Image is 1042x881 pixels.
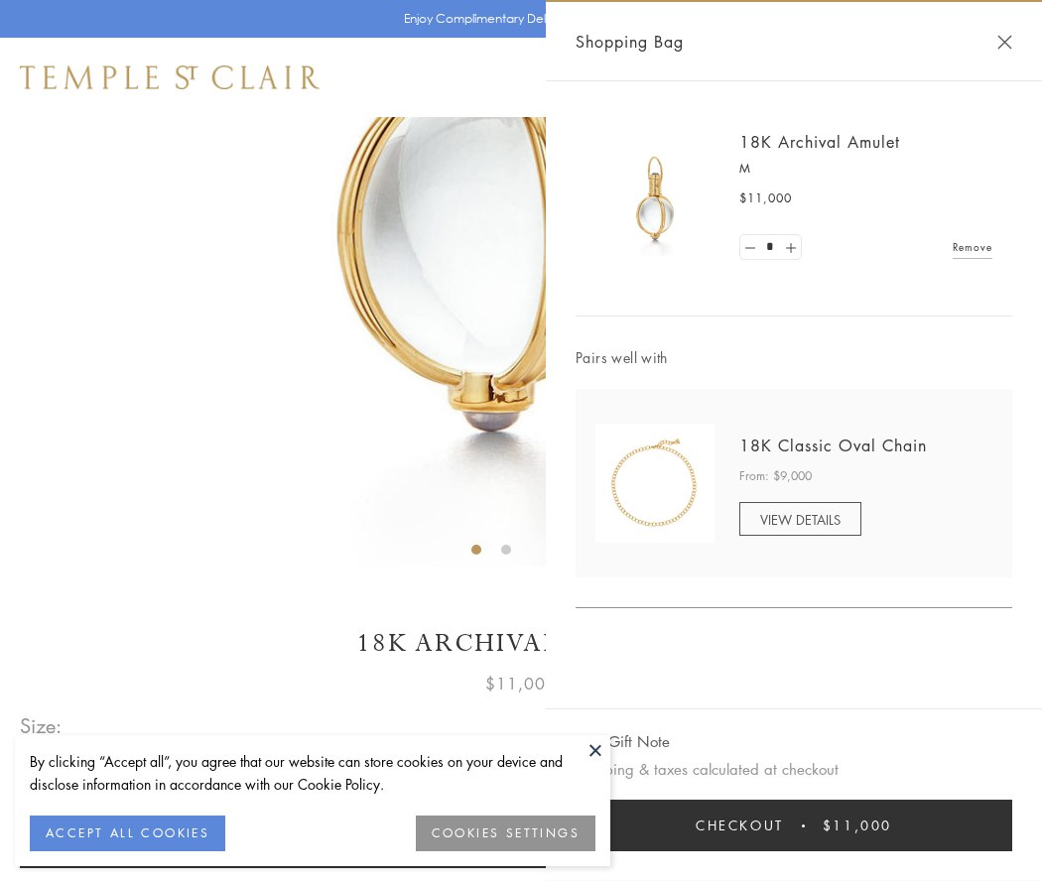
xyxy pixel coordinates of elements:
[997,35,1012,50] button: Close Shopping Bag
[404,9,629,29] p: Enjoy Complimentary Delivery & Returns
[739,159,992,179] p: M
[576,29,684,55] span: Shopping Bag
[576,729,670,754] button: Add Gift Note
[20,65,320,89] img: Temple St. Clair
[30,816,225,851] button: ACCEPT ALL COOKIES
[485,671,557,696] span: $11,000
[953,236,992,258] a: Remove
[823,815,892,836] span: $11,000
[740,235,760,260] a: Set quantity to 0
[416,816,595,851] button: COOKIES SETTINGS
[20,709,64,742] span: Size:
[739,189,792,208] span: $11,000
[739,435,927,456] a: 18K Classic Oval Chain
[739,466,812,486] span: From: $9,000
[595,139,715,258] img: 18K Archival Amulet
[780,235,800,260] a: Set quantity to 2
[760,510,841,529] span: VIEW DETAILS
[696,815,784,836] span: Checkout
[30,750,595,796] div: By clicking “Accept all”, you agree that our website can store cookies on your device and disclos...
[739,502,861,536] a: VIEW DETAILS
[595,424,715,543] img: N88865-OV18
[576,757,1012,782] p: Shipping & taxes calculated at checkout
[576,800,1012,851] button: Checkout $11,000
[576,346,1012,369] span: Pairs well with
[739,131,900,153] a: 18K Archival Amulet
[20,626,1022,661] h1: 18K Archival Amulet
